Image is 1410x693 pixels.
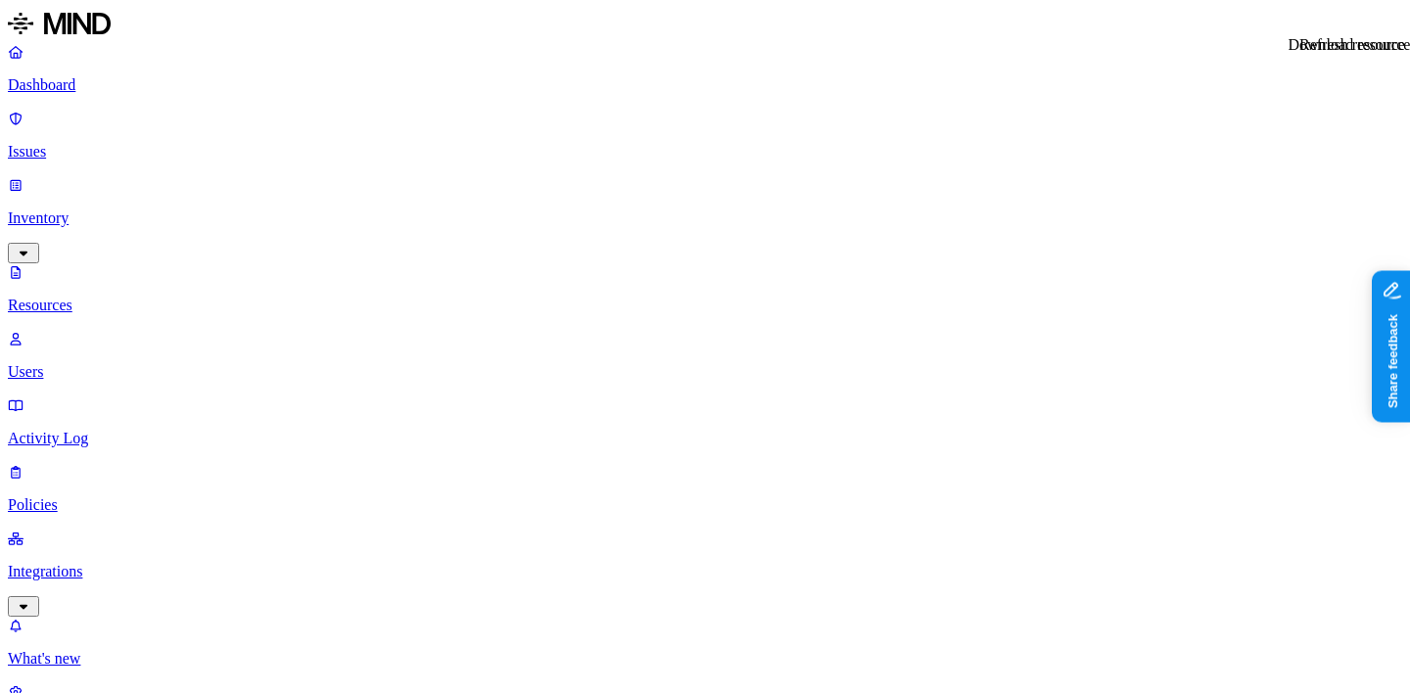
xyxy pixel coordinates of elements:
p: What's new [8,650,1402,668]
p: Activity Log [8,430,1402,447]
p: Issues [8,143,1402,161]
p: Users [8,363,1402,381]
p: Inventory [8,209,1402,227]
div: Refresh resource [1299,36,1405,54]
p: Dashboard [8,76,1402,94]
p: Integrations [8,563,1402,580]
p: Resources [8,297,1402,314]
p: Policies [8,496,1402,514]
img: MIND [8,8,111,39]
